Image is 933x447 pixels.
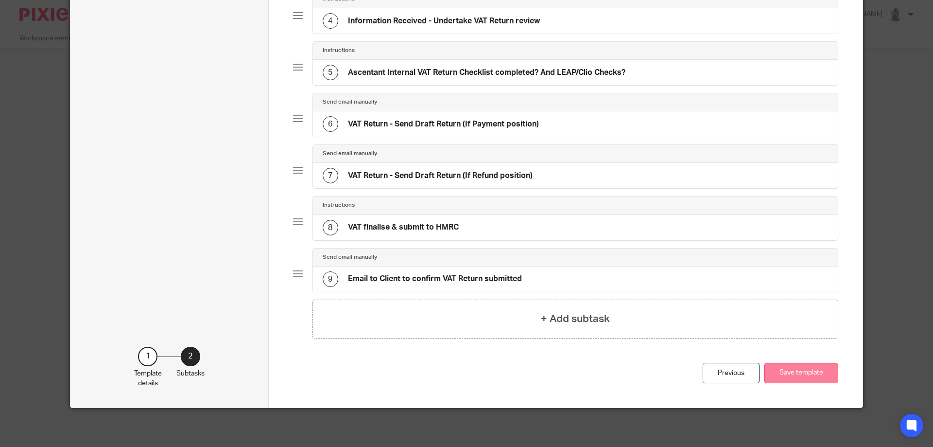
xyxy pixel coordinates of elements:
h4: Instructions [323,47,355,54]
div: 8 [323,220,338,235]
div: Previous [703,363,760,384]
div: 1 [138,347,157,366]
div: 7 [323,168,338,183]
h4: Send email manually [323,98,377,106]
div: 4 [323,13,338,29]
p: Template details [134,369,162,389]
div: 6 [323,116,338,132]
h4: Send email manually [323,150,377,158]
h4: Email to Client to confirm VAT Return submitted [348,274,522,284]
h4: Instructions [323,201,355,209]
h4: + Add subtask [541,311,610,326]
div: 2 [181,347,200,366]
h4: VAT finalise & submit to HMRC [348,222,459,232]
button: Save template [764,363,838,384]
h4: Information Received - Undertake VAT Return review [348,16,540,26]
h4: Send email manually [323,253,377,261]
h4: Ascentant Internal VAT Return Checklist completed? And LEAP/Clio Checks? [348,68,625,78]
div: 5 [323,65,338,80]
div: 9 [323,271,338,287]
p: Subtasks [176,369,205,378]
h4: VAT Return - Send Draft Return (If Refund position) [348,171,533,181]
h4: VAT Return - Send Draft Return (If Payment position) [348,119,539,129]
